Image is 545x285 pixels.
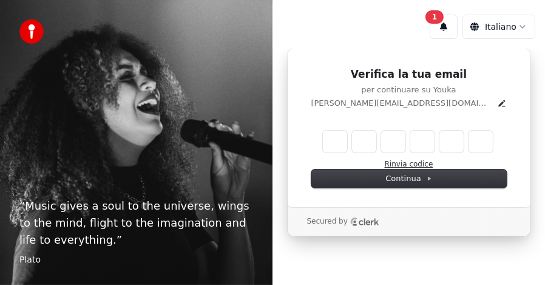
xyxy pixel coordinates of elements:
input: Digit 3 [381,131,405,153]
span: Continua [385,173,432,184]
button: Continua [311,170,507,188]
input: Digit 6 [469,131,493,153]
input: Digit 2 [352,131,376,153]
p: “ Music gives a soul to the universe, wings to the mind, flight to the imagination and life to ev... [19,197,253,249]
p: per continuare su Youka [311,84,507,95]
p: Secured by [307,217,348,227]
a: Clerk logo [350,218,379,226]
button: 1 [430,15,458,39]
p: [PERSON_NAME][EMAIL_ADDRESS][DOMAIN_NAME] [311,98,492,109]
div: 1 [425,10,444,24]
input: Digit 4 [410,131,435,153]
div: Verification code input [320,128,495,155]
input: Digit 5 [439,131,464,153]
button: Rinvia codice [385,160,433,170]
h1: Verifica la tua email [311,67,507,82]
footer: Plato [19,253,253,266]
img: youka [19,19,44,44]
button: Edit [497,98,507,108]
input: Enter verification code. Digit 1 [323,131,347,153]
